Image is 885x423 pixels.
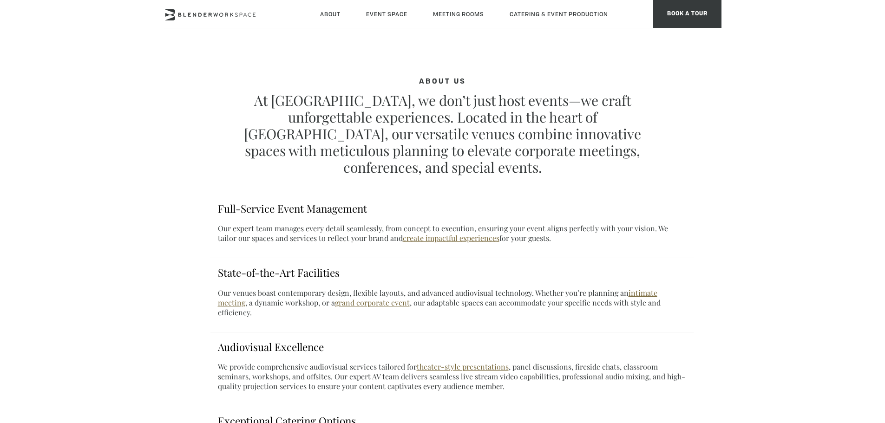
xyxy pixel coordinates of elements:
[403,233,499,243] a: create impactful experiences
[218,266,686,280] h3: State-of-the-Art Facilities
[238,78,647,86] h4: About Us
[218,223,686,243] p: Our expert team manages every detail seamlessly, from concept to execution, ensuring your event a...
[335,298,410,307] a: grand corporate event
[218,288,657,307] a: intimate meeting
[218,288,686,317] p: Our venues boast contemporary design, flexible layouts, and advanced audiovisual technology. Whet...
[218,340,686,354] h3: Audiovisual Excellence
[417,362,509,371] a: theater-style presentations
[218,362,686,391] p: We provide comprehensive audiovisual services tailored for , panel discussions, fireside chats, c...
[218,202,686,216] h3: Full-Service Event Management
[238,92,647,176] p: At [GEOGRAPHIC_DATA], we don’t just host events—we craft unforgettable experiences. Located in th...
